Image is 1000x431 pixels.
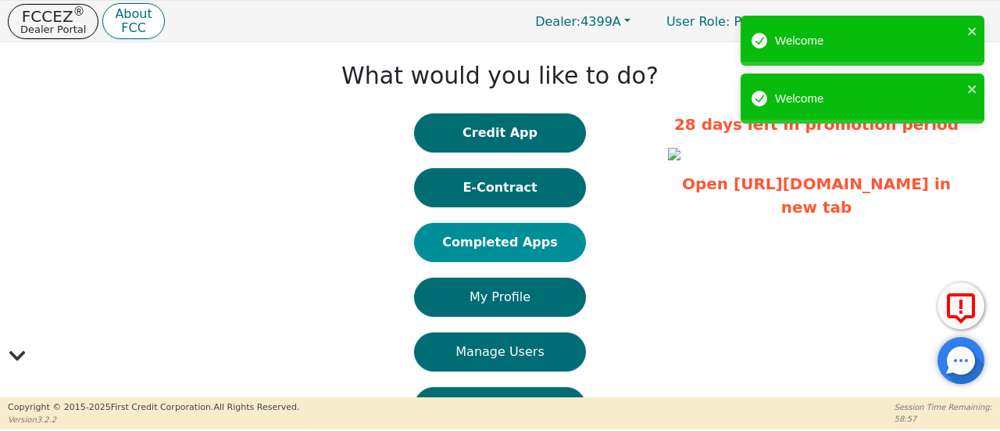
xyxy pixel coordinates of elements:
img: 4e2d146b-9aef-45f1-afa7-c8c063e0f96d [668,148,680,160]
p: Primary [651,6,798,37]
button: Report Error to FCC [937,282,984,329]
a: Open [URL][DOMAIN_NAME] in new tab [682,174,951,217]
button: FCCEZ®Dealer Portal [8,4,98,39]
button: Manage Users [414,332,586,372]
button: 4399A:[PERSON_NAME] [802,9,992,34]
div: Welcome [775,32,962,50]
p: FCCEZ [20,9,86,24]
button: Dealer:4399A [519,9,647,34]
button: E-Contract [414,168,586,207]
span: Dealer: [535,14,580,29]
sup: ® [73,5,85,19]
p: 28 days left in promotion period [668,113,965,136]
button: AboutFCC [102,3,164,40]
p: About [115,8,152,20]
p: Copyright © 2015- 2025 First Credit Corporation. [8,401,299,415]
button: Completed Apps [414,223,586,262]
button: close [967,80,978,98]
p: 58:57 [895,413,992,425]
button: My Profile [414,278,586,317]
p: Version 3.2.2 [8,414,299,426]
a: User Role: Primary [651,6,798,37]
p: Session Time Remaining: [895,401,992,413]
span: All Rights Reserved. [213,402,299,412]
span: 4399A [535,14,621,29]
button: Credit App [414,113,586,153]
button: close [967,22,978,40]
div: Welcome [775,90,962,108]
button: DARs [414,387,586,426]
p: FCC [115,22,152,34]
span: User Role : [666,14,730,29]
p: Dealer Portal [20,24,86,34]
h1: What would you like to do? [341,62,659,90]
